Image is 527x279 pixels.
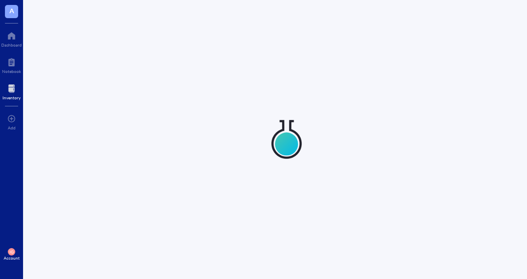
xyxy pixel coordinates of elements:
[2,56,21,74] a: Notebook
[1,29,22,47] a: Dashboard
[2,69,21,74] div: Notebook
[4,256,20,260] div: Account
[9,249,14,254] span: IG
[1,42,22,47] div: Dashboard
[2,95,21,100] div: Inventory
[2,82,21,100] a: Inventory
[8,125,16,130] div: Add
[9,5,14,16] span: A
